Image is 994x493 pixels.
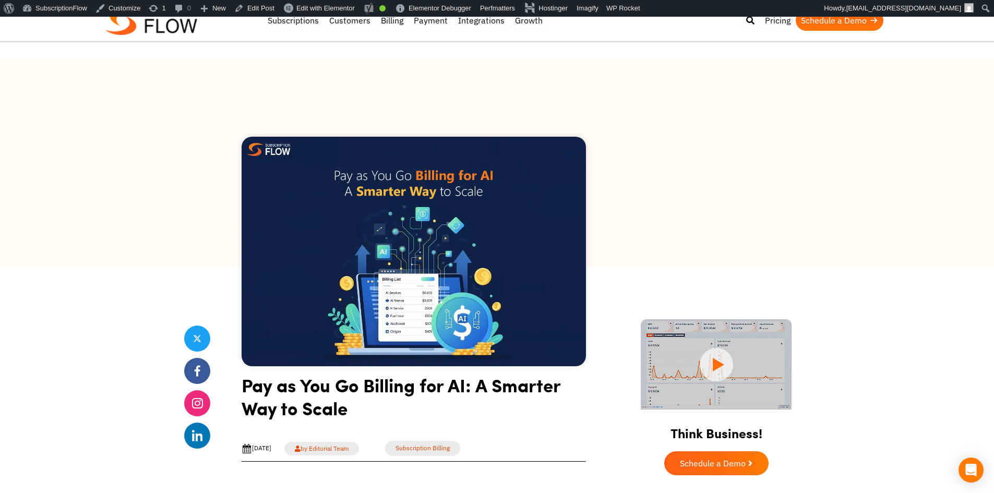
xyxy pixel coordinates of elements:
img: Pay as You Go Billing for AI [242,137,586,366]
span: [EMAIL_ADDRESS][DOMAIN_NAME] [846,4,961,12]
a: Subscriptions [262,10,324,31]
a: Integrations [453,10,510,31]
span: Schedule a Demo [680,459,746,467]
a: Subscription Billing [385,441,460,456]
img: Subscriptionflow [106,7,197,35]
div: [DATE] [242,443,271,454]
a: Growth [510,10,548,31]
a: Billing [376,10,409,31]
div: Good [379,5,386,11]
a: Pricing [760,10,796,31]
div: Open Intercom Messenger [959,458,984,483]
a: by Editorial Team [284,442,359,455]
a: Customers [324,10,376,31]
img: intro video [641,319,792,410]
h2: Think Business! [622,413,810,446]
a: Schedule a Demo [664,451,769,475]
h1: Pay as You Go Billing for AI: A Smarter Way to Scale [242,374,586,427]
a: Schedule a Demo [796,10,883,31]
span: Edit with Elementor [296,4,355,12]
a: Payment [409,10,453,31]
